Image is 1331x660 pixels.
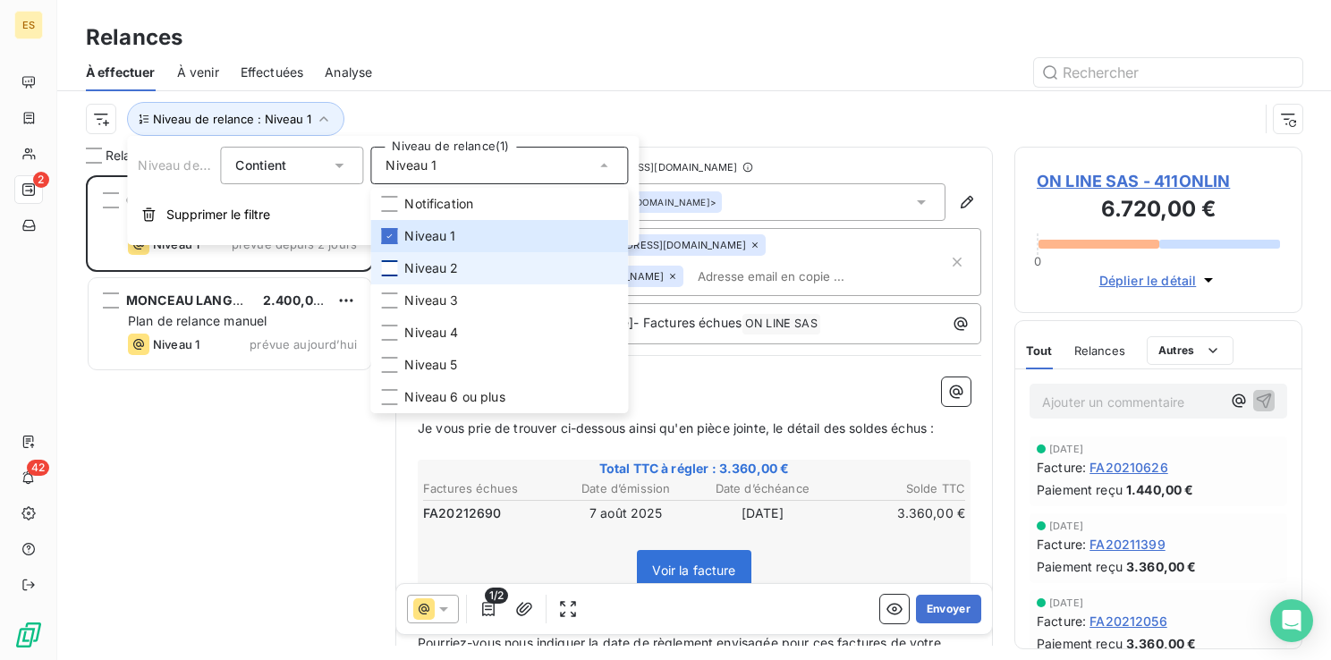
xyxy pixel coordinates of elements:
td: 7 août 2025 [559,503,694,523]
span: Relances [1074,343,1125,358]
div: grid [86,175,374,660]
span: Niveau 5 [404,356,457,374]
span: FA20210626 [1089,458,1168,477]
span: - [EMAIL_ADDRESS][DOMAIN_NAME] [559,162,737,173]
th: Factures échues [422,479,557,498]
span: Paiement reçu [1037,557,1123,576]
span: MONCEAU LANGUES [126,292,258,308]
span: Paiement reçu [1037,634,1123,653]
span: Total TTC à régler : 3.360,00 € [420,460,968,478]
span: Niveau de relance [138,157,247,173]
span: - Groupe Ydile]- Factures échues [543,315,742,330]
span: Facture : [1037,458,1086,477]
th: Solde TTC [832,479,967,498]
span: Niveau 2 [404,259,458,277]
h3: Relances [86,21,182,54]
span: Niveau 1 [404,227,455,245]
button: Niveau de relance : Niveau 1 [127,102,344,136]
img: Logo LeanPay [14,621,43,649]
span: Supprimer le filtre [166,206,270,224]
span: 2.400,00 € [263,292,334,308]
span: 3.360,00 € [1126,557,1197,576]
input: Rechercher [1034,58,1302,87]
span: [DATE] [1049,520,1083,531]
div: ES [14,11,43,39]
span: ON LINE SAS [126,192,207,207]
span: À effectuer [86,63,156,81]
button: Déplier le détail [1094,270,1224,291]
span: 3.360,00 € [1126,634,1197,653]
td: 3.360,00 € [832,503,967,523]
span: 1/2 [485,588,508,604]
span: Voir la facture [652,563,735,578]
span: Contient [235,157,286,173]
span: Niveau 1 [153,337,199,351]
span: FA20212690 [423,504,502,522]
span: 1.440,00 € [1126,480,1194,499]
h3: 6.720,00 € [1037,193,1280,229]
div: Open Intercom Messenger [1270,599,1313,642]
span: [DATE] [1049,597,1083,608]
span: Niveau 4 [404,324,458,342]
span: Tout [1026,343,1053,358]
span: Niveau de relance : Niveau 1 [153,112,311,126]
span: À venir [177,63,219,81]
span: ON LINE SAS - 411ONLIN [1037,169,1280,193]
span: Facture : [1037,535,1086,554]
th: Date d’émission [559,479,694,498]
button: Envoyer [916,595,981,623]
span: Niveau 3 [404,292,458,309]
span: 0 [1034,254,1041,268]
th: Date d’échéance [695,479,830,498]
span: 2 [33,172,49,188]
td: [DATE] [695,503,830,523]
input: Adresse email en copie ... [691,263,897,290]
span: Plan de relance manuel [128,313,267,328]
span: ON LINE SAS [742,314,820,334]
span: Effectuées [241,63,304,81]
span: Facture : [1037,612,1086,630]
span: Paiement reçu [1037,480,1123,499]
span: Je vous prie de trouver ci-dessous ainsi qu'en pièce jointe, le détail des soldes échus : [418,420,934,436]
span: [DATE] [1049,444,1083,454]
span: Notification [404,195,473,213]
button: Supprimer le filtre [127,195,639,234]
span: Déplier le détail [1099,271,1197,290]
span: prévue aujourd’hui [250,337,357,351]
span: Analyse [325,63,372,81]
span: 42 [27,460,49,476]
span: FA20211399 [1089,535,1166,554]
span: Relances [106,147,159,165]
span: Niveau 1 [386,157,437,174]
button: Autres [1147,336,1234,365]
span: Niveau 6 ou plus [404,388,504,406]
span: FA20212056 [1089,612,1167,630]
